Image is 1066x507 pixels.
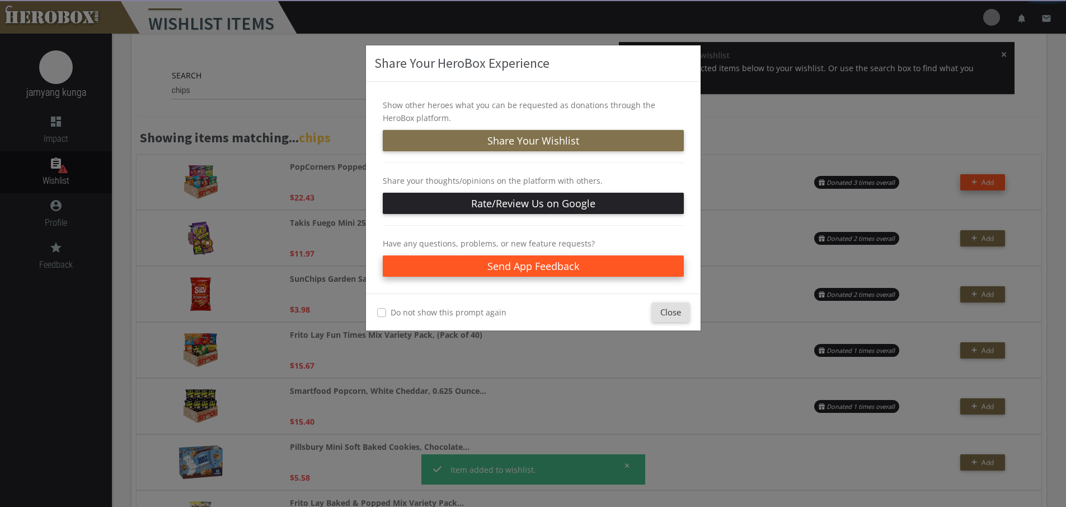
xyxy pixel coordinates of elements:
a: Send App Feedback [383,255,684,277]
button: Share Your Wishlist [383,130,684,151]
button: Close [652,303,689,322]
p: Have any questions, problems, or new feature requests? [383,237,684,250]
a: Rate/Review Us on Google [383,193,684,214]
p: Share your thoughts/opinions on the platform with others. [383,174,684,187]
h3: Share Your HeroBox Experience [374,54,692,73]
label: Do not show this prompt again [391,306,506,319]
p: Show other heroes what you can be requested as donations through the HeroBox platform. [383,99,684,124]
